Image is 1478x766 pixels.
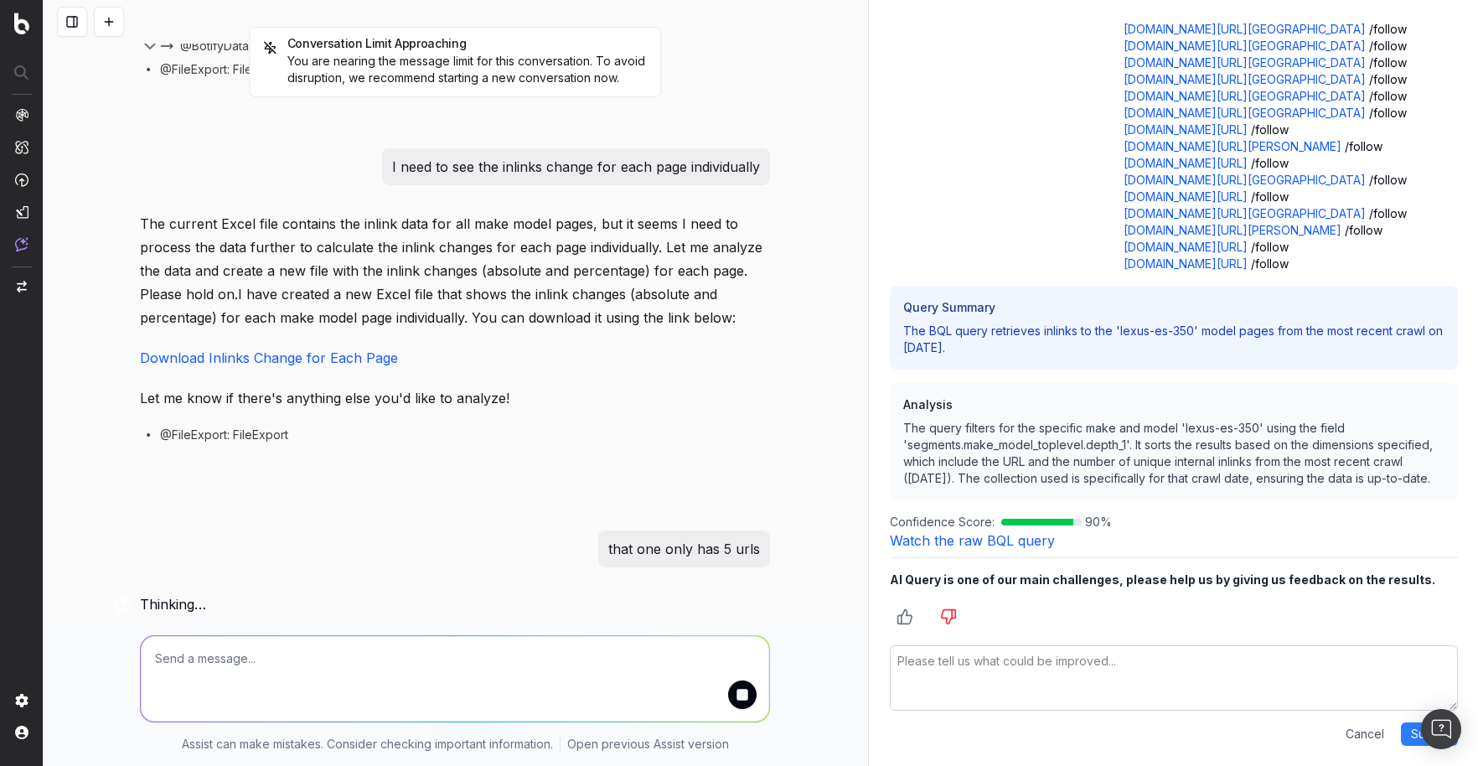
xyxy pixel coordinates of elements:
a: [DOMAIN_NAME][URL] [1124,256,1248,271]
a: [DOMAIN_NAME][URL][GEOGRAPHIC_DATA] [1124,106,1366,120]
h3: Query Summary [903,299,1444,316]
a: [DOMAIN_NAME][URL][GEOGRAPHIC_DATA] [1124,206,1366,220]
span: @FileExport: FileExport [160,61,288,78]
a: [DOMAIN_NAME][URL][GEOGRAPHIC_DATA] [1124,22,1366,36]
b: AI Query is one of our main challenges, please help us by giving us feedback on the results. [890,572,1435,587]
img: Switch project [17,281,27,292]
img: Analytics [15,108,28,122]
span: Confidence Score: [890,514,995,531]
a: [DOMAIN_NAME][URL][GEOGRAPHIC_DATA] [1124,72,1366,86]
a: [DOMAIN_NAME][URL][GEOGRAPHIC_DATA] [1124,39,1366,53]
img: Intelligence [15,140,28,154]
img: Activation [15,173,28,187]
a: [DOMAIN_NAME][URL][PERSON_NAME] [1124,139,1341,153]
img: Botify logo [14,13,29,34]
button: Cancel [1336,722,1394,746]
button: Thumbs up [890,602,920,632]
p: Assist can make mistakes. Consider checking important information. [182,736,553,753]
a: Download Inlinks Change for Each Page [140,349,398,366]
a: [DOMAIN_NAME][URL][GEOGRAPHIC_DATA] [1124,173,1366,187]
button: Submit [1401,722,1458,746]
p: that one only has 5 urls [608,537,760,561]
a: [DOMAIN_NAME][URL] [1124,122,1248,137]
p: Let me know if there's anything else you'd like to analyze! [140,386,770,410]
a: [DOMAIN_NAME][URL][GEOGRAPHIC_DATA] [1124,55,1366,70]
div: You are nearing the message limit for this conversation. To avoid disruption, we recommend starti... [264,53,647,86]
h5: Conversation Limit Approaching [264,38,647,49]
a: Watch the raw BQL query [890,532,1055,549]
button: Thumbs down [933,602,964,632]
a: [DOMAIN_NAME][URL] [1124,240,1248,254]
a: [DOMAIN_NAME][URL][PERSON_NAME] [1124,223,1341,237]
a: [DOMAIN_NAME][URL][GEOGRAPHIC_DATA] [1124,89,1366,103]
a: Open previous Assist version [567,736,729,753]
img: My account [15,726,28,739]
h3: Analysis [903,396,1444,413]
p: The query filters for the specific make and model 'lexus-es-350' using the field 'segments.make_m... [903,420,1444,487]
a: [DOMAIN_NAME][URL] [1124,189,1248,204]
p: The current Excel file contains the inlink data for all make model pages, but it seems I need to ... [140,212,770,329]
span: 90 % [1085,514,1112,531]
img: Assist [15,237,28,251]
img: Studio [15,205,28,219]
button: @BotifyData: Get inlinks for all make model pages from the [DATE] crawl [160,38,580,54]
div: Open Intercom Messenger [1421,709,1461,749]
img: Setting [15,694,28,707]
a: [DOMAIN_NAME][URL] [1124,156,1248,170]
p: I need to see the inlinks change for each page individually [392,155,760,179]
span: @BotifyData: Get inlinks for all make model pages from the [DATE] crawl [180,38,580,54]
span: @FileExport: FileExport [160,427,288,443]
p: The BQL query retrieves inlinks to the 'lexus-es-350' model pages from the most recent crawl on [... [903,323,1444,356]
img: Botify assist logo [115,596,131,613]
